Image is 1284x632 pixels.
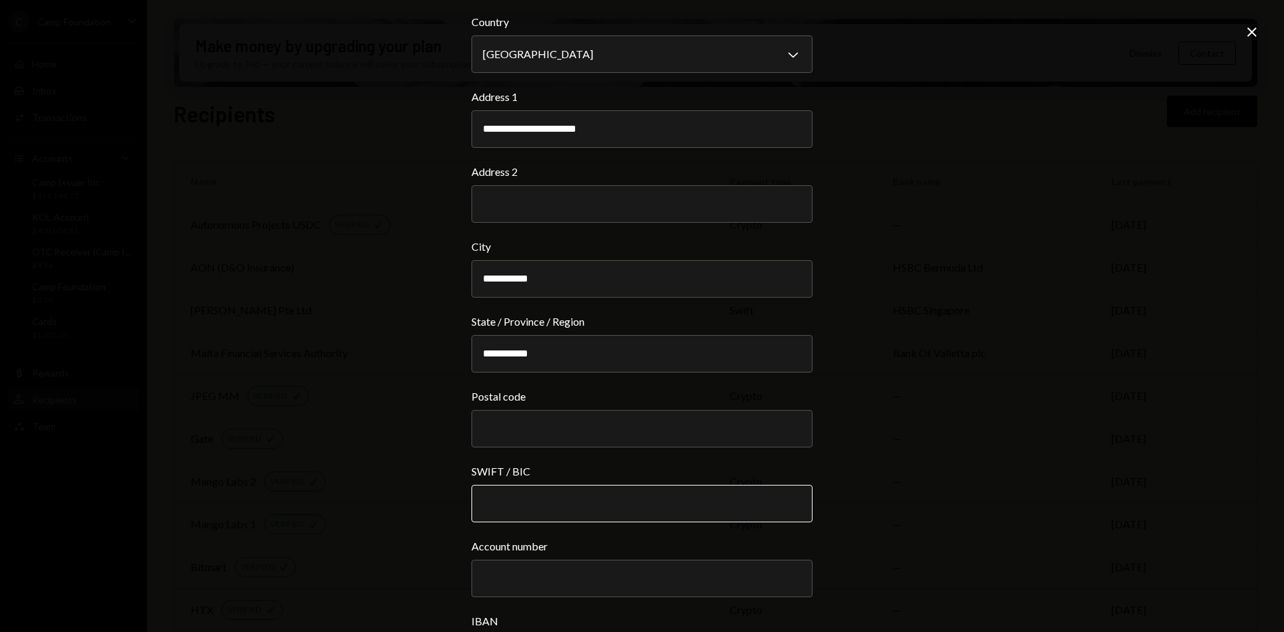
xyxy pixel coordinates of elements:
label: City [471,239,813,255]
label: Country [471,14,813,30]
label: IBAN [471,613,813,629]
label: Postal code [471,389,813,405]
label: SWIFT / BIC [471,463,813,480]
label: State / Province / Region [471,314,813,330]
label: Address 1 [471,89,813,105]
label: Account number [471,538,813,554]
button: Country [471,35,813,73]
label: Address 2 [471,164,813,180]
